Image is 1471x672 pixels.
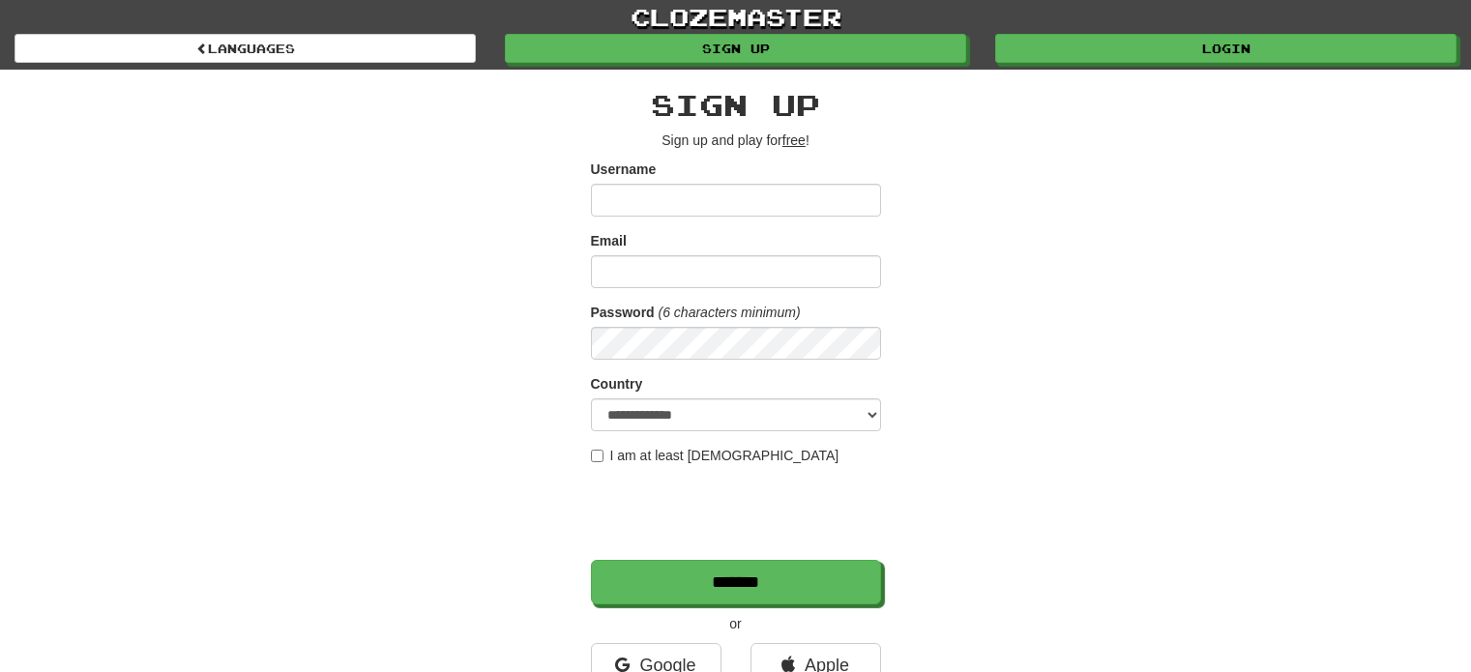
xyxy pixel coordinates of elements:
[591,303,655,322] label: Password
[591,475,885,550] iframe: reCAPTCHA
[591,160,657,179] label: Username
[591,450,603,462] input: I am at least [DEMOGRAPHIC_DATA]
[15,34,476,63] a: Languages
[591,374,643,394] label: Country
[591,89,881,121] h2: Sign up
[505,34,966,63] a: Sign up
[591,446,839,465] label: I am at least [DEMOGRAPHIC_DATA]
[591,614,881,633] p: or
[659,305,801,320] em: (6 characters minimum)
[995,34,1456,63] a: Login
[591,131,881,150] p: Sign up and play for !
[782,132,806,148] u: free
[591,231,627,250] label: Email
